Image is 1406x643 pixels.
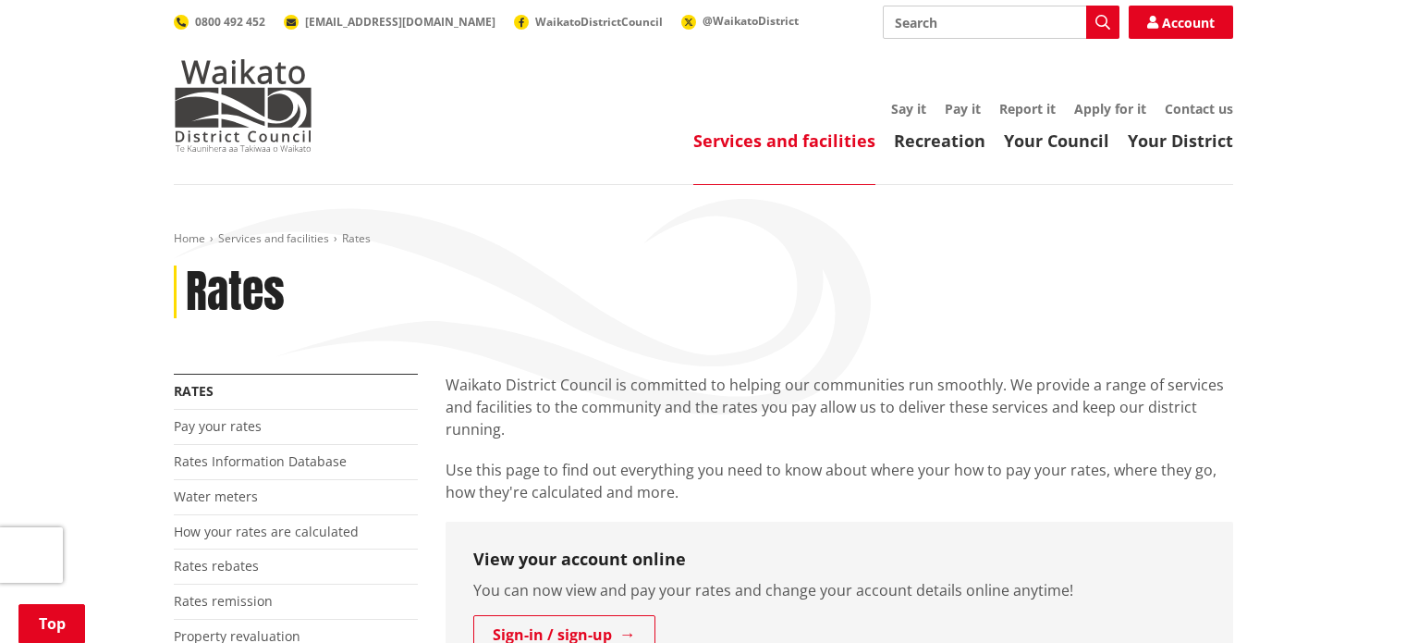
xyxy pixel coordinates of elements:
[1128,130,1233,152] a: Your District
[1129,6,1233,39] a: Account
[703,13,799,29] span: @WaikatoDistrict
[883,6,1119,39] input: Search input
[446,374,1233,440] p: Waikato District Council is committed to helping our communities run smoothly. We provide a range...
[284,14,495,30] a: [EMAIL_ADDRESS][DOMAIN_NAME]
[174,488,258,505] a: Water meters
[174,523,359,540] a: How your rates are calculated
[945,100,981,117] a: Pay it
[174,231,1233,247] nav: breadcrumb
[174,452,347,470] a: Rates Information Database
[174,59,312,152] img: Waikato District Council - Te Kaunihera aa Takiwaa o Waikato
[186,266,285,319] h1: Rates
[514,14,663,30] a: WaikatoDistrictCouncil
[473,579,1205,601] p: You can now view and pay your rates and change your account details online anytime!
[681,13,799,29] a: @WaikatoDistrict
[1074,100,1146,117] a: Apply for it
[1004,130,1109,152] a: Your Council
[18,604,85,643] a: Top
[891,100,926,117] a: Say it
[174,557,259,575] a: Rates rebates
[174,382,214,400] a: Rates
[693,130,875,152] a: Services and facilities
[174,417,262,435] a: Pay your rates
[174,230,205,246] a: Home
[305,14,495,30] span: [EMAIL_ADDRESS][DOMAIN_NAME]
[174,14,265,30] a: 0800 492 452
[342,230,371,246] span: Rates
[999,100,1056,117] a: Report it
[174,592,273,610] a: Rates remission
[446,459,1233,503] p: Use this page to find out everything you need to know about where your how to pay your rates, whe...
[473,550,1205,570] h3: View your account online
[535,14,663,30] span: WaikatoDistrictCouncil
[195,14,265,30] span: 0800 492 452
[218,230,329,246] a: Services and facilities
[1165,100,1233,117] a: Contact us
[894,130,985,152] a: Recreation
